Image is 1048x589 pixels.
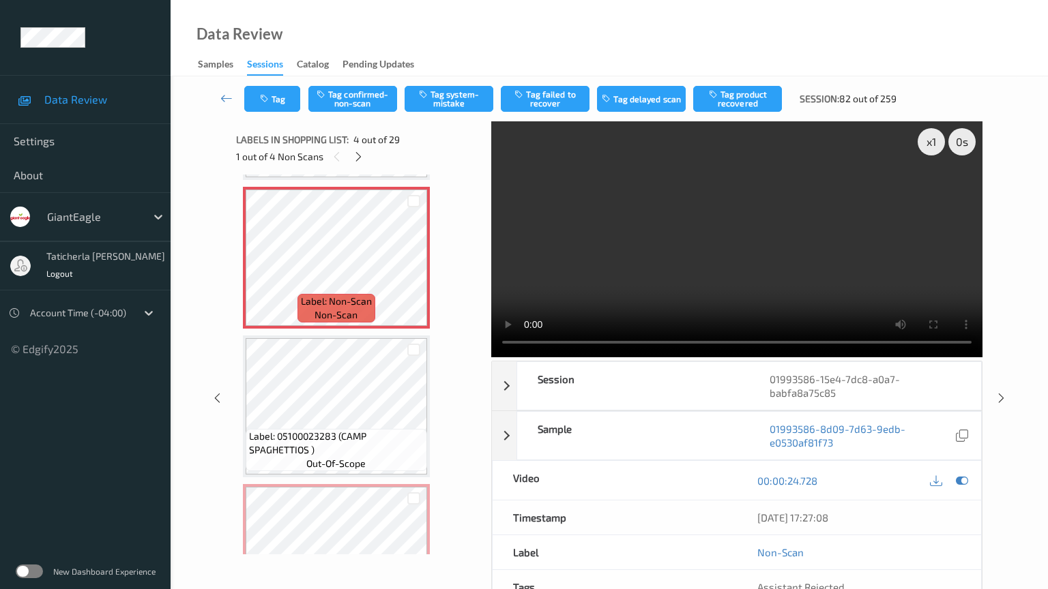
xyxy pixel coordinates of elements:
div: [DATE] 17:27:08 [757,511,961,524]
div: Session [517,362,749,410]
button: Tag system-mistake [405,86,493,112]
div: 01993586-15e4-7dc8-a0a7-babfa8a75c85 [749,362,981,410]
div: x 1 [918,128,945,155]
button: Tag failed to recover [501,86,589,112]
span: Labels in shopping list: [236,133,349,147]
a: Non-Scan [757,545,804,559]
span: non-scan [315,308,358,322]
button: Tag [244,86,300,112]
button: Tag confirmed-non-scan [308,86,397,112]
div: Sample01993586-8d09-7d63-9edb-e0530af81f73 [492,411,982,460]
div: Sessions [247,57,283,76]
div: Catalog [297,57,329,74]
div: Video [493,461,737,500]
a: 00:00:24.728 [757,474,817,487]
a: 01993586-8d09-7d63-9edb-e0530af81f73 [770,422,952,449]
button: Tag delayed scan [597,86,686,112]
a: Catalog [297,55,343,74]
div: 1 out of 4 Non Scans [236,148,482,165]
div: Timestamp [493,500,737,534]
button: Tag product recovered [693,86,782,112]
div: Samples [198,57,233,74]
div: Label [493,535,737,569]
span: 4 out of 29 [353,133,400,147]
div: Sample [517,412,749,459]
div: Data Review [196,27,282,41]
a: Sessions [247,55,297,76]
span: Label: Non-Scan [301,294,372,308]
span: 82 out of 259 [839,92,897,106]
a: Pending Updates [343,55,428,74]
span: out-of-scope [306,457,366,470]
div: 0 s [948,128,976,155]
span: Session: [800,92,839,106]
div: Session01993586-15e4-7dc8-a0a7-babfa8a75c85 [492,361,982,410]
div: Pending Updates [343,57,414,74]
span: Label: 05100023283 (CAMP SPAGHETTIOS ) [249,429,424,457]
a: Samples [198,55,247,74]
